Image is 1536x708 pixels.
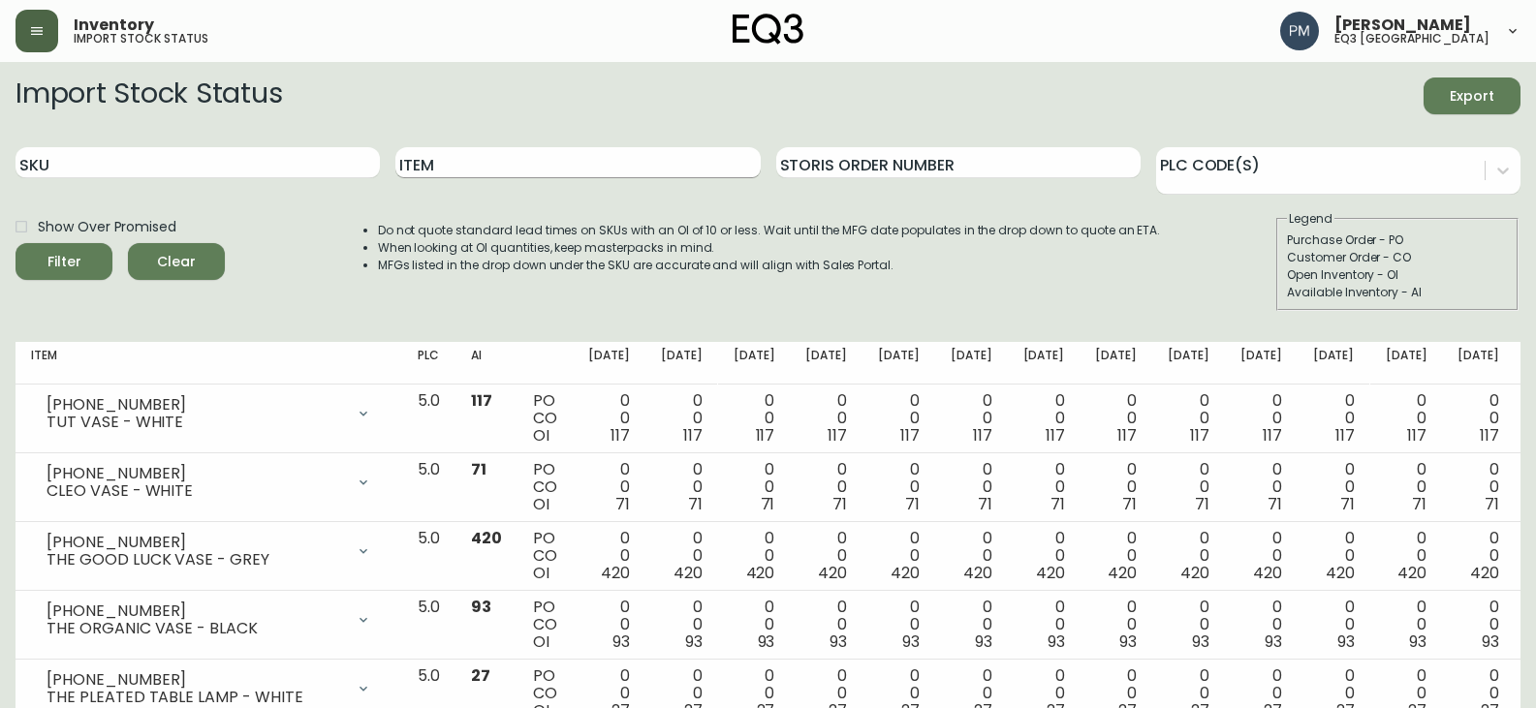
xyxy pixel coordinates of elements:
div: 0 0 [1240,461,1282,513]
button: Filter [16,243,112,280]
div: 0 0 [734,461,775,513]
span: 117 [973,424,992,446]
div: 0 0 [1168,392,1209,445]
th: [DATE] [1370,342,1443,385]
td: 5.0 [402,522,455,591]
span: 420 [1470,562,1499,584]
span: 420 [818,562,847,584]
div: 0 0 [1095,461,1137,513]
div: Open Inventory - OI [1287,266,1508,284]
div: 0 0 [951,530,992,582]
div: [PHONE_NUMBER]THE ORGANIC VASE - BLACK [31,599,387,641]
div: PO CO [533,461,557,513]
div: 0 0 [878,599,920,651]
div: [PHONE_NUMBER] [47,602,344,620]
span: 420 [1397,562,1426,584]
span: 420 [746,562,775,584]
div: [PHONE_NUMBER] [47,671,344,689]
span: 420 [963,562,992,584]
div: 0 0 [588,392,630,445]
div: 0 0 [1386,461,1427,513]
span: 93 [1482,631,1499,653]
span: 71 [471,458,486,480]
th: [DATE] [1225,342,1298,385]
div: 0 0 [1386,392,1427,445]
th: [DATE] [718,342,791,385]
div: 0 0 [1458,392,1499,445]
span: 71 [688,493,703,515]
div: 0 0 [734,599,775,651]
img: 0a7c5790205149dfd4c0ba0a3a48f705 [1280,12,1319,50]
span: 93 [830,631,847,653]
div: 0 0 [588,599,630,651]
span: 117 [1480,424,1499,446]
span: 117 [471,389,492,412]
span: 71 [761,493,775,515]
div: 0 0 [661,599,703,651]
div: 0 0 [661,392,703,445]
div: 0 0 [1023,392,1065,445]
div: 0 0 [1313,530,1355,582]
div: 0 0 [1386,530,1427,582]
div: CLEO VASE - WHITE [47,482,344,500]
span: 420 [1036,562,1065,584]
div: [PHONE_NUMBER]TUT VASE - WHITE [31,392,387,435]
div: 0 0 [805,530,847,582]
div: 0 0 [734,392,775,445]
th: [DATE] [645,342,718,385]
div: 0 0 [951,392,992,445]
div: 0 0 [1313,599,1355,651]
th: [DATE] [790,342,862,385]
div: [PHONE_NUMBER]CLEO VASE - WHITE [31,461,387,504]
span: OI [533,631,549,653]
div: [PHONE_NUMBER] [47,465,344,482]
th: AI [455,342,517,385]
div: 0 0 [1458,599,1499,651]
span: 420 [471,527,502,549]
h2: Import Stock Status [16,77,282,114]
div: PO CO [533,392,557,445]
span: 420 [601,562,630,584]
div: Purchase Order - PO [1287,231,1508,249]
li: When looking at OI quantities, keep masterpacks in mind. [378,239,1161,257]
li: Do not quote standard lead times on SKUs with an OI of 10 or less. Wait until the MFG date popula... [378,222,1161,239]
span: 117 [1407,424,1426,446]
div: 0 0 [1168,461,1209,513]
span: 93 [758,631,775,653]
div: 0 0 [1386,599,1427,651]
div: 0 0 [1095,530,1137,582]
th: PLC [402,342,455,385]
div: 0 0 [878,392,920,445]
div: 0 0 [1458,461,1499,513]
span: 71 [1122,493,1137,515]
div: 0 0 [1095,392,1137,445]
div: 0 0 [951,461,992,513]
div: 0 0 [805,599,847,651]
span: 71 [1485,493,1499,515]
span: 71 [832,493,847,515]
th: [DATE] [862,342,935,385]
span: 117 [611,424,630,446]
img: logo [733,14,804,45]
span: 71 [1268,493,1282,515]
legend: Legend [1287,210,1334,228]
span: 71 [1340,493,1355,515]
span: 93 [1119,631,1137,653]
div: THE ORGANIC VASE - BLACK [47,620,344,637]
span: 93 [1409,631,1426,653]
span: 117 [1046,424,1065,446]
div: 0 0 [1240,530,1282,582]
div: 0 0 [661,461,703,513]
span: 71 [978,493,992,515]
span: 420 [674,562,703,584]
div: 0 0 [878,530,920,582]
div: 0 0 [951,599,992,651]
th: [DATE] [573,342,645,385]
div: 0 0 [1168,530,1209,582]
button: Export [1424,77,1520,114]
span: 117 [900,424,920,446]
span: 71 [1195,493,1209,515]
div: Available Inventory - AI [1287,284,1508,301]
span: 117 [828,424,847,446]
div: 0 0 [1023,461,1065,513]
